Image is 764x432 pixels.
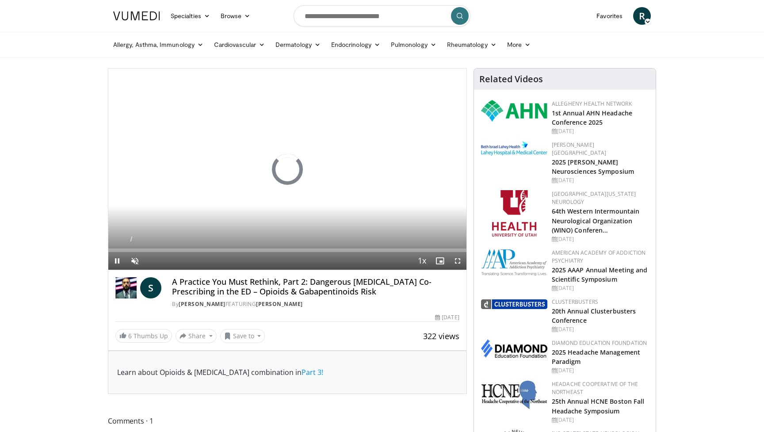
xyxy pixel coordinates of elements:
a: 25th Annual HCNE Boston Fall Headache Symposium [552,397,645,415]
a: [PERSON_NAME] [256,300,303,308]
button: Enable picture-in-picture mode [431,252,449,270]
a: American Academy of Addiction Psychiatry [552,249,646,264]
p: Learn about Opioids & [MEDICAL_DATA] combination in [117,367,458,378]
img: f7c290de-70ae-47e0-9ae1-04035161c232.png.150x105_q85_autocrop_double_scale_upscale_version-0.2.png [481,249,547,276]
a: [PERSON_NAME] [179,300,225,308]
a: 64th Western Intermountain Neurological Organization (WINO) Conferen… [552,207,640,234]
button: Fullscreen [449,252,466,270]
img: e7977282-282c-4444-820d-7cc2733560fd.jpg.150x105_q85_autocrop_double_scale_upscale_version-0.2.jpg [481,141,547,156]
img: 628ffacf-ddeb-4409-8647-b4d1102df243.png.150x105_q85_autocrop_double_scale_upscale_version-0.2.png [481,100,547,122]
img: VuMedi Logo [113,11,160,20]
a: [GEOGRAPHIC_DATA][US_STATE] Neurology [552,190,636,206]
a: Specialties [165,7,215,25]
a: Allegheny Health Network [552,100,632,107]
a: Part 3! [302,367,323,377]
a: Favorites [591,7,628,25]
input: Search topics, interventions [294,5,470,27]
a: Cardiovascular [209,36,270,54]
button: Save to [220,329,265,343]
div: [DATE] [552,176,649,184]
button: Unmute [126,252,144,270]
a: 1st Annual AHN Headache Conference 2025 [552,109,632,126]
div: By FEATURING [172,300,459,308]
div: [DATE] [552,367,649,375]
a: R [633,7,651,25]
span: / [130,236,132,243]
a: 2025 [PERSON_NAME] Neurosciences Symposium [552,158,634,176]
a: Allergy, Asthma, Immunology [108,36,209,54]
a: Pulmonology [386,36,442,54]
video-js: Video Player [108,69,466,270]
a: [PERSON_NAME][GEOGRAPHIC_DATA] [552,141,607,157]
a: Headache Cooperative of the Northeast [552,380,638,396]
h4: Related Videos [479,74,543,84]
a: Endocrinology [326,36,386,54]
a: S [140,277,161,298]
a: 2025 Headache Management Paradigm [552,348,640,366]
a: More [502,36,536,54]
button: Playback Rate [413,252,431,270]
a: Browse [215,7,256,25]
img: d0406666-9e5f-4b94-941b-f1257ac5ccaf.png.150x105_q85_autocrop_double_scale_upscale_version-0.2.png [481,339,547,358]
a: 6 Thumbs Up [115,329,172,343]
a: Dermatology [270,36,326,54]
div: [DATE] [552,127,649,135]
div: [DATE] [552,235,649,243]
div: [DATE] [552,325,649,333]
button: Share [176,329,217,343]
div: Progress Bar [108,248,466,252]
img: d3be30b6-fe2b-4f13-a5b4-eba975d75fdd.png.150x105_q85_autocrop_double_scale_upscale_version-0.2.png [481,299,547,309]
a: 20th Annual Clusterbusters Conference [552,307,636,325]
img: Dr. Sergey Motov [115,277,137,298]
span: Comments 1 [108,415,467,427]
img: f6362829-b0a3-407d-a044-59546adfd345.png.150x105_q85_autocrop_double_scale_upscale_version-0.2.png [492,190,536,237]
div: [DATE] [435,313,459,321]
img: 6c52f715-17a6-4da1-9b6c-8aaf0ffc109f.jpg.150x105_q85_autocrop_double_scale_upscale_version-0.2.jpg [481,380,547,409]
span: 322 views [423,331,459,341]
a: Diamond Education Foundation [552,339,647,347]
a: Rheumatology [442,36,502,54]
div: [DATE] [552,416,649,424]
div: [DATE] [552,284,649,292]
button: Pause [108,252,126,270]
span: 6 [128,332,132,340]
a: Clusterbusters [552,298,598,306]
h4: A Practice You Must Rethink, Part 2: Dangerous [MEDICAL_DATA] Co-Prescribing in the ED – Opioids ... [172,277,459,296]
a: 2025 AAAP Annual Meeting and Scientific Symposium [552,266,648,283]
